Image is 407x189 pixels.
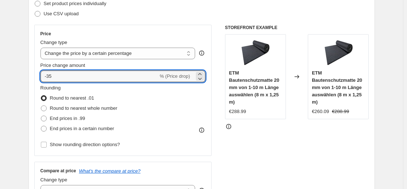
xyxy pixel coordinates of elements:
span: ETM Bautenschutzmatte 20 mm von 1-10 m Länge auswählen (8 m x 1,25 m) [312,70,362,105]
span: Change type [40,177,67,182]
span: Rounding [40,85,61,91]
img: 81e3RjCBO1L_80x.jpg [241,38,270,67]
button: What's the compare at price? [79,168,141,174]
h6: STOREFRONT EXAMPLE [225,25,369,31]
div: €260.09 [312,108,329,115]
span: Change type [40,40,67,45]
span: Round to nearest .01 [50,95,94,101]
span: % (Price drop) [160,73,190,79]
span: ETM Bautenschutzmatte 20 mm von 1-10 m Länge auswählen (8 m x 1,25 m) [229,70,279,105]
h3: Price [40,31,51,37]
strike: €288.99 [332,108,349,115]
span: Use CSV upload [44,11,79,16]
span: Price change amount [40,63,85,68]
span: End prices in .99 [50,116,85,121]
input: -15 [40,71,158,82]
div: €288.99 [229,108,246,115]
img: 81e3RjCBO1L_80x.jpg [324,38,353,67]
span: Round to nearest whole number [50,105,117,111]
div: help [198,49,205,57]
h3: Compare at price [40,168,76,174]
span: Set product prices individually [44,1,106,6]
span: End prices in a certain number [50,126,114,131]
span: Show rounding direction options? [50,142,120,147]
